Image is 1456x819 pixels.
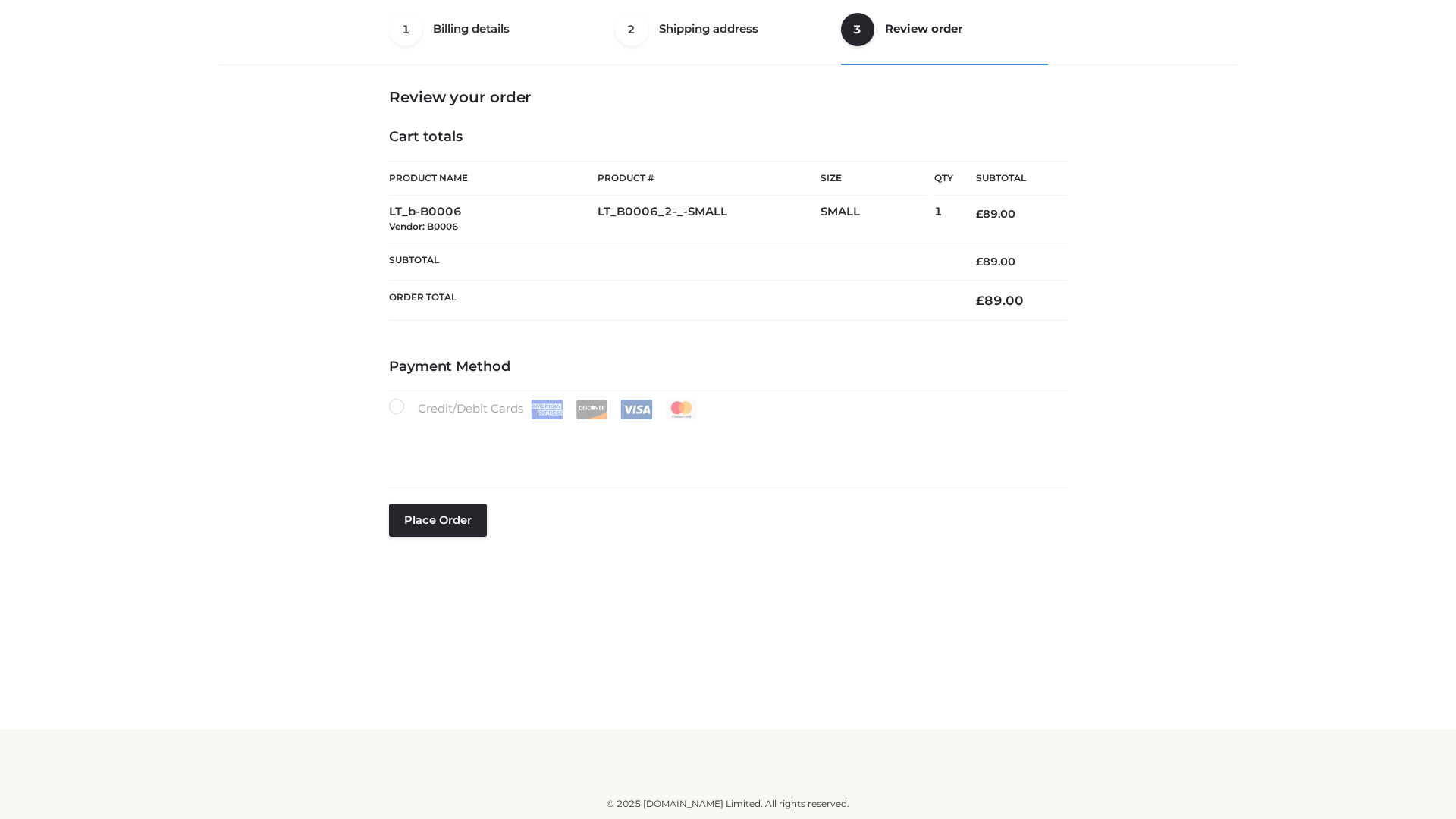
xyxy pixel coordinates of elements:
div: © 2025 [DOMAIN_NAME] Limited. All rights reserved. [225,796,1231,811]
th: Qty [934,161,953,196]
h4: Payment Method [389,359,1067,375]
td: LT_B0006_2-_-SMALL [598,196,821,243]
img: Discover [576,400,608,419]
span: £ [976,207,983,221]
bdi: 89.00 [976,255,1015,268]
td: SMALL [821,196,934,243]
th: Order Total [389,281,953,321]
th: Subtotal [389,243,953,280]
span: £ [976,293,984,308]
th: Product Name [389,161,598,196]
img: Mastercard [665,400,698,419]
td: LT_b-B0006 [389,196,598,243]
button: Place order [389,504,487,537]
h4: Cart totals [389,129,1067,146]
span: £ [976,255,983,268]
img: Visa [620,400,653,419]
td: 1 [934,196,953,243]
bdi: 89.00 [976,207,1015,221]
img: Amex [531,400,563,419]
iframe: Secure payment input frame [386,416,1064,472]
bdi: 89.00 [976,293,1024,308]
th: Subtotal [953,162,1067,196]
h3: Review your order [389,88,1067,106]
label: Credit/Debit Cards [389,399,699,419]
th: Size [821,162,927,196]
th: Product # [598,161,821,196]
small: Vendor: B0006 [389,221,458,232]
